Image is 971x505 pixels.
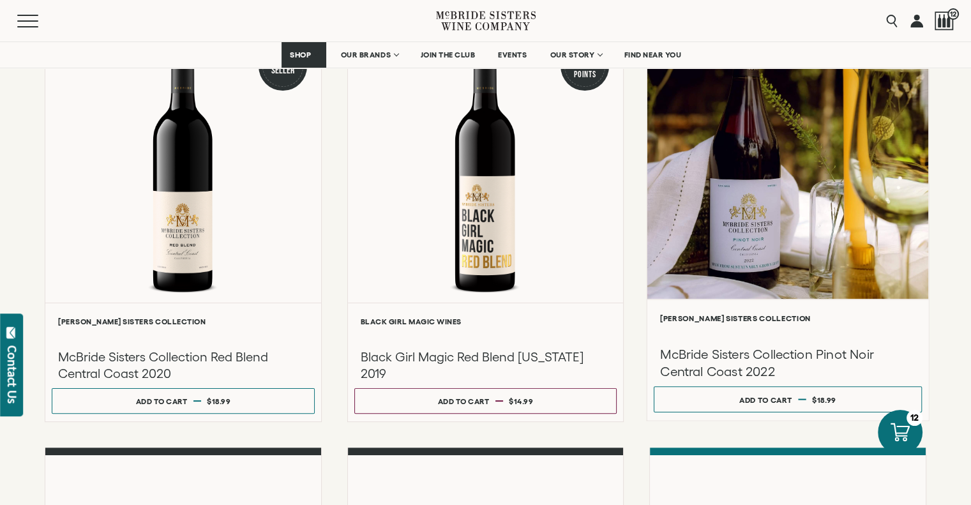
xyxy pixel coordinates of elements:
a: FIND NEAR YOU [616,42,690,68]
h3: Black Girl Magic Red Blend [US_STATE] 2019 [361,349,611,382]
h3: McBride Sisters Collection Pinot Noir Central Coast 2022 [660,346,915,380]
a: SHOP [282,42,326,68]
h6: [PERSON_NAME] Sisters Collection [660,314,915,322]
div: 12 [907,410,922,426]
button: Add to cart $18.99 [654,386,922,412]
span: FIND NEAR YOU [624,50,682,59]
div: Add to cart [438,392,490,411]
span: $18.99 [812,395,836,403]
span: SHOP [290,50,312,59]
a: Red 91 Points Black Girl Magic Red Blend Black Girl Magic Wines Black Girl Magic Red Blend [US_ST... [347,28,624,422]
div: Add to cart [739,390,792,409]
span: EVENTS [498,50,527,59]
span: JOIN THE CLUB [421,50,476,59]
span: $14.99 [509,397,533,405]
h3: McBride Sisters Collection Red Blend Central Coast 2020 [58,349,308,382]
h6: Black Girl Magic Wines [361,317,611,326]
button: Mobile Menu Trigger [17,15,63,27]
div: Add to cart [135,392,187,411]
span: $18.99 [207,397,230,405]
a: OUR STORY [541,42,610,68]
a: [PERSON_NAME] Sisters Collection McBride Sisters Collection Pinot Noir Central Coast 2022 Add to ... [647,19,929,421]
h6: [PERSON_NAME] Sisters Collection [58,317,308,326]
a: Red Best Seller McBride Sisters Collection Red Blend Central Coast [PERSON_NAME] Sisters Collecti... [45,28,322,422]
a: JOIN THE CLUB [412,42,484,68]
span: 12 [947,8,959,20]
a: OUR BRANDS [333,42,406,68]
a: EVENTS [490,42,535,68]
button: Add to cart $18.99 [52,388,315,414]
div: Contact Us [6,345,19,403]
button: Add to cart $14.99 [354,388,617,414]
span: OUR STORY [550,50,594,59]
span: OUR BRANDS [341,50,391,59]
